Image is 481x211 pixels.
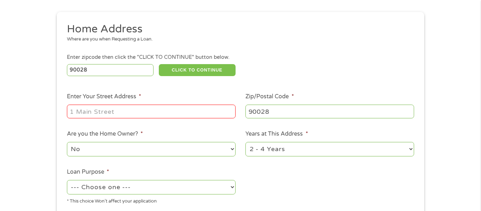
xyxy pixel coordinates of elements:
label: Years at This Address [245,130,308,138]
button: CLICK TO CONTINUE [159,64,236,76]
input: 1 Main Street [67,105,236,118]
div: Where are you when Requesting a Loan. [67,36,409,43]
label: Loan Purpose [67,168,109,176]
label: Zip/Postal Code [245,93,294,100]
h2: Home Address [67,22,409,36]
div: Enter zipcode then click the "CLICK TO CONTINUE" button below. [67,54,414,61]
input: Enter Zipcode (e.g 01510) [67,64,154,76]
label: Enter Your Street Address [67,93,141,100]
div: * This choice Won’t affect your application [67,196,236,205]
label: Are you the Home Owner? [67,130,143,138]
